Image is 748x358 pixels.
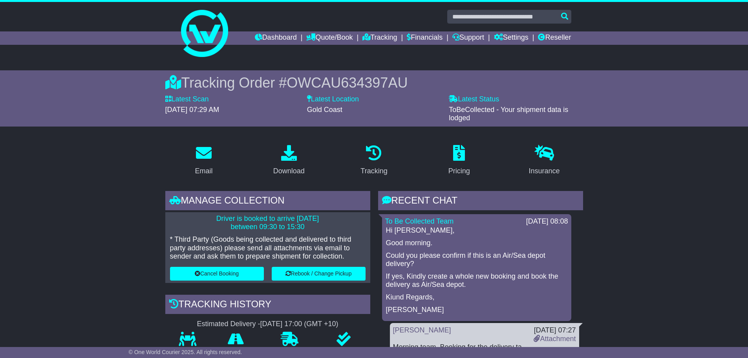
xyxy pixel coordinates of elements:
div: [DATE] 08:08 [526,217,568,226]
a: Pricing [443,142,475,179]
a: Financials [407,31,443,45]
p: Could you please confirm if this is an Air/Sea depot delivery? [386,252,567,268]
label: Latest Location [307,95,359,104]
a: Tracking [355,142,392,179]
div: Email [195,166,212,176]
span: © One World Courier 2025. All rights reserved. [129,349,242,355]
label: Latest Scan [165,95,209,104]
div: Tracking [360,166,387,176]
a: To Be Collected Team [385,217,454,225]
div: Tracking history [165,295,370,316]
span: [DATE] 07:29 AM [165,106,219,114]
p: * Third Party (Goods being collected and delivered to third party addresses) please send all atta... [170,235,366,261]
div: Estimated Delivery - [165,320,370,329]
a: Attachment [534,335,576,343]
a: Download [268,142,310,179]
p: Good morning. [386,239,567,248]
div: RECENT CHAT [378,191,583,212]
a: Dashboard [255,31,297,45]
p: Driver is booked to arrive [DATE] between 09:30 to 15:30 [170,215,366,231]
a: Settings [494,31,529,45]
div: Pricing [448,166,470,176]
div: Morning team, Booking for the delivery ta [393,343,576,352]
a: Insurance [524,142,565,179]
span: Gold Coast [307,106,342,114]
a: Reseller [538,31,571,45]
div: Download [273,166,305,176]
div: Tracking Order # [165,74,583,91]
p: Kiund Regards, [386,293,567,302]
a: Tracking [362,31,397,45]
button: Cancel Booking [170,267,264,281]
a: Quote/Book [306,31,353,45]
div: Manage collection [165,191,370,212]
span: OWCAU634397AU [287,75,408,91]
a: [PERSON_NAME] [393,326,451,334]
a: Email [190,142,218,179]
span: ToBeCollected - Your shipment data is lodged [449,106,568,122]
p: If yes, Kindly create a whole new booking and book the delivery as Air/Sea depot. [386,272,567,289]
button: Rebook / Change Pickup [272,267,366,281]
p: Hi [PERSON_NAME], [386,226,567,235]
label: Latest Status [449,95,499,104]
div: [DATE] 07:27 [534,326,576,335]
p: [PERSON_NAME] [386,306,567,314]
div: [DATE] 17:00 (GMT +10) [260,320,338,329]
a: Support [452,31,484,45]
div: Insurance [529,166,560,176]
